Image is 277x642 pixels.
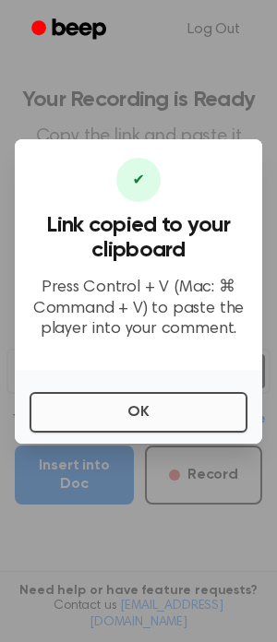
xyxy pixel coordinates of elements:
p: Press Control + V (Mac: ⌘ Command + V) to paste the player into your comment. [30,278,247,340]
a: Log Out [169,7,259,52]
h3: Link copied to your clipboard [30,213,247,263]
a: Beep [18,12,123,48]
button: OK [30,392,247,433]
div: ✔ [116,158,161,202]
